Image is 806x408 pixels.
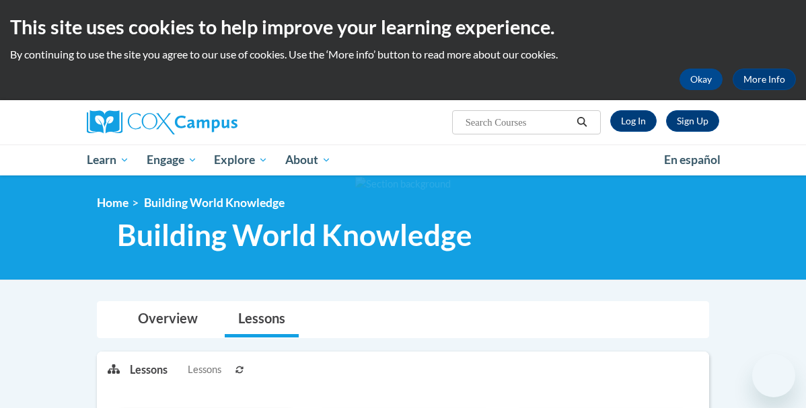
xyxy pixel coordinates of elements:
span: Lessons [188,362,221,377]
a: More Info [733,69,796,90]
input: Search Courses [464,114,572,130]
h2: This site uses cookies to help improve your learning experience. [10,13,796,40]
span: Explore [214,152,268,168]
a: About [277,145,340,175]
span: Building World Knowledge [144,196,285,210]
p: Lessons [130,362,168,377]
button: Okay [680,69,723,90]
img: Cox Campus [87,110,237,134]
span: Building World Knowledge [117,217,472,253]
p: By continuing to use the site you agree to our use of cookies. Use the ‘More info’ button to read... [10,47,796,62]
span: Engage [147,152,197,168]
a: Learn [78,145,138,175]
a: En español [655,146,729,174]
button: Search [572,114,592,130]
a: Lessons [225,302,299,337]
a: Home [97,196,129,210]
img: Section background [355,177,451,192]
a: Overview [124,302,211,337]
span: En español [664,153,721,167]
a: Cox Campus [87,110,284,134]
a: Explore [205,145,277,175]
span: About [285,152,331,168]
div: Main menu [77,145,729,175]
iframe: Button to launch messaging window [752,354,795,397]
a: Log In [610,110,657,132]
a: Register [666,110,719,132]
span: Learn [87,152,129,168]
a: Engage [138,145,206,175]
